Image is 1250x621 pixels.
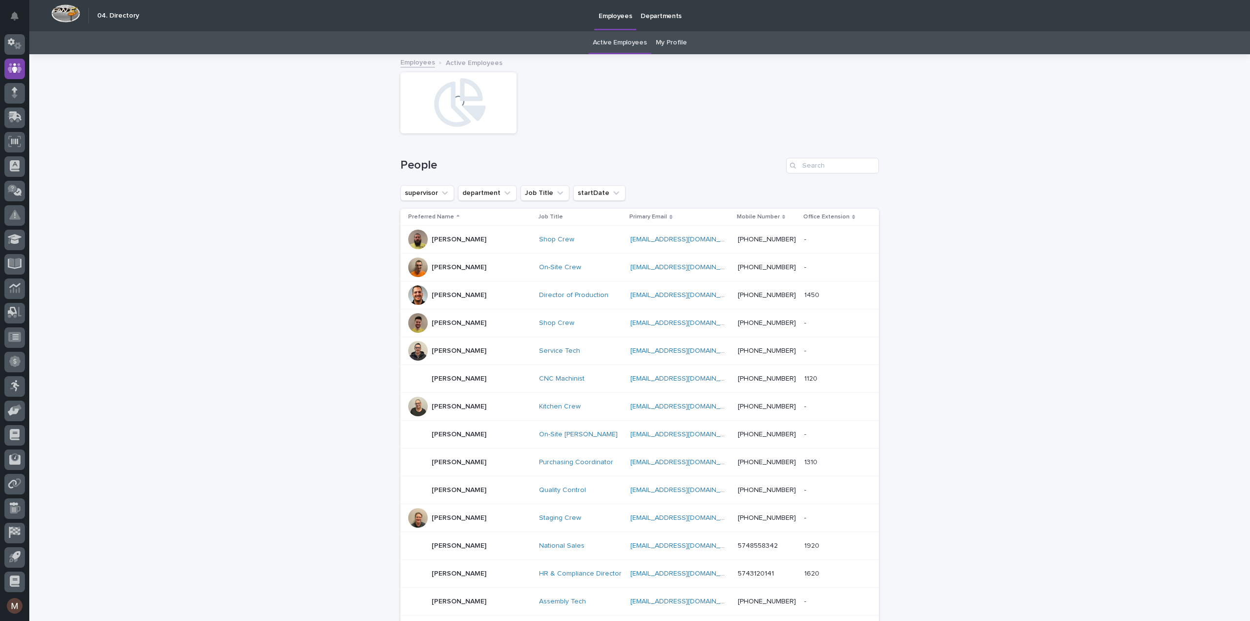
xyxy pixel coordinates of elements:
p: Job Title [538,212,563,222]
a: National Sales [539,542,584,550]
button: department [458,185,517,201]
h1: People [400,158,782,172]
p: [PERSON_NAME] [432,514,486,522]
a: Assembly Tech [539,598,586,606]
a: On-Site Crew [539,263,581,272]
p: - [804,512,808,522]
a: 5743120141 [738,570,774,577]
p: Primary Email [629,212,667,222]
a: [PHONE_NUMBER] [738,487,796,493]
a: [EMAIL_ADDRESS][DOMAIN_NAME] [630,292,741,299]
a: [EMAIL_ADDRESS][DOMAIN_NAME] [630,542,741,549]
p: [PERSON_NAME] [432,430,486,439]
a: Employees [400,56,435,67]
p: - [804,234,808,244]
a: [PHONE_NUMBER] [738,320,796,326]
a: Kitchen Crew [539,403,581,411]
tr: [PERSON_NAME]Quality Control [EMAIL_ADDRESS][DOMAIN_NAME] [PHONE_NUMBER]-- [400,476,879,504]
p: Office Extension [803,212,850,222]
a: [PHONE_NUMBER] [738,598,796,605]
tr: [PERSON_NAME]HR & Compliance Director [EMAIL_ADDRESS][DOMAIN_NAME] 574312014116201620 [400,560,879,588]
tr: [PERSON_NAME]On-Site Crew [EMAIL_ADDRESS][DOMAIN_NAME] [PHONE_NUMBER]-- [400,254,879,281]
tr: [PERSON_NAME]Kitchen Crew [EMAIL_ADDRESS][DOMAIN_NAME] [PHONE_NUMBER]-- [400,393,879,421]
p: - [804,596,808,606]
p: - [804,428,808,439]
div: Notifications [12,12,25,27]
button: Job Title [521,185,569,201]
a: [EMAIL_ADDRESS][DOMAIN_NAME] [630,431,741,438]
p: - [804,317,808,327]
a: Purchasing Coordinator [539,458,613,467]
p: [PERSON_NAME] [432,403,486,411]
p: Preferred Name [408,212,454,222]
p: [PERSON_NAME] [432,542,486,550]
tr: [PERSON_NAME]On-Site [PERSON_NAME] [EMAIL_ADDRESS][DOMAIN_NAME] [PHONE_NUMBER]-- [400,421,879,449]
a: [EMAIL_ADDRESS][DOMAIN_NAME] [630,514,741,521]
a: HR & Compliance Director [539,570,622,578]
tr: [PERSON_NAME]Purchasing Coordinator [EMAIL_ADDRESS][DOMAIN_NAME] [PHONE_NUMBER]13101310 [400,449,879,476]
a: [PHONE_NUMBER] [738,514,796,521]
a: [EMAIL_ADDRESS][DOMAIN_NAME] [630,347,741,354]
p: [PERSON_NAME] [432,486,486,494]
a: [PHONE_NUMBER] [738,264,796,271]
a: Shop Crew [539,236,574,244]
p: [PERSON_NAME] [432,375,486,383]
p: [PERSON_NAME] [432,347,486,355]
a: [EMAIL_ADDRESS][DOMAIN_NAME] [630,264,741,271]
a: [EMAIL_ADDRESS][DOMAIN_NAME] [630,487,741,493]
a: Staging Crew [539,514,581,522]
a: [PHONE_NUMBER] [738,403,796,410]
p: 1120 [804,373,819,383]
button: supervisor [400,185,454,201]
a: [EMAIL_ADDRESS][DOMAIN_NAME] [630,598,741,605]
a: Active Employees [593,31,647,54]
p: [PERSON_NAME] [432,570,486,578]
a: 5748558342 [738,542,778,549]
p: [PERSON_NAME] [432,598,486,606]
a: [PHONE_NUMBER] [738,292,796,299]
p: [PERSON_NAME] [432,236,486,244]
p: [PERSON_NAME] [432,291,486,300]
p: Active Employees [446,57,502,67]
button: users-avatar [4,596,25,616]
p: 1450 [804,289,821,300]
tr: [PERSON_NAME]Service Tech [EMAIL_ADDRESS][DOMAIN_NAME] [PHONE_NUMBER]-- [400,337,879,365]
p: - [804,401,808,411]
tr: [PERSON_NAME]Shop Crew [EMAIL_ADDRESS][DOMAIN_NAME] [PHONE_NUMBER]-- [400,226,879,254]
tr: [PERSON_NAME]Shop Crew [EMAIL_ADDRESS][DOMAIN_NAME] [PHONE_NUMBER]-- [400,309,879,337]
button: startDate [573,185,625,201]
h2: 04. Directory [97,12,139,20]
button: Notifications [4,6,25,26]
a: [EMAIL_ADDRESS][DOMAIN_NAME] [630,375,741,382]
a: [PHONE_NUMBER] [738,347,796,354]
a: [EMAIL_ADDRESS][DOMAIN_NAME] [630,236,741,243]
p: [PERSON_NAME] [432,458,486,467]
p: - [804,345,808,355]
a: On-Site [PERSON_NAME] [539,430,618,439]
input: Search [786,158,879,173]
a: [PHONE_NUMBER] [738,236,796,243]
a: Quality Control [539,486,586,494]
tr: [PERSON_NAME]Assembly Tech [EMAIL_ADDRESS][DOMAIN_NAME] [PHONE_NUMBER]-- [400,588,879,616]
p: - [804,484,808,494]
a: CNC Machinist [539,375,584,383]
a: [EMAIL_ADDRESS][DOMAIN_NAME] [630,403,741,410]
a: [EMAIL_ADDRESS][DOMAIN_NAME] [630,320,741,326]
p: 1620 [804,568,821,578]
tr: [PERSON_NAME]Staging Crew [EMAIL_ADDRESS][DOMAIN_NAME] [PHONE_NUMBER]-- [400,504,879,532]
a: Service Tech [539,347,580,355]
tr: [PERSON_NAME]CNC Machinist [EMAIL_ADDRESS][DOMAIN_NAME] [PHONE_NUMBER]11201120 [400,365,879,393]
img: Workspace Logo [51,4,80,22]
p: - [804,261,808,272]
a: Shop Crew [539,319,574,327]
a: [PHONE_NUMBER] [738,431,796,438]
p: 1310 [804,456,819,467]
tr: [PERSON_NAME]Director of Production [EMAIL_ADDRESS][DOMAIN_NAME] [PHONE_NUMBER]14501450 [400,281,879,309]
a: [EMAIL_ADDRESS][DOMAIN_NAME] [630,459,741,466]
a: [PHONE_NUMBER] [738,459,796,466]
a: [EMAIL_ADDRESS][DOMAIN_NAME] [630,570,741,577]
p: [PERSON_NAME] [432,263,486,272]
a: [PHONE_NUMBER] [738,375,796,382]
a: My Profile [656,31,687,54]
